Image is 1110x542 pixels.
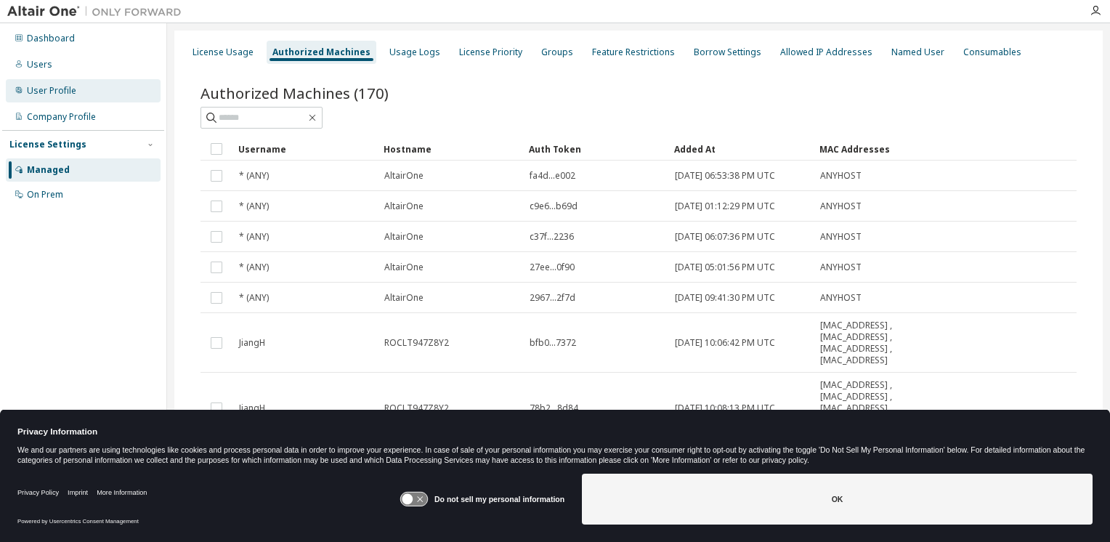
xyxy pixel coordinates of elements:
div: Hostname [384,137,517,161]
span: ROCLT947Z8Y2 [384,403,449,414]
img: Altair One [7,4,189,19]
span: [DATE] 01:12:29 PM UTC [675,201,775,212]
span: * (ANY) [239,170,269,182]
span: ANYHOST [820,262,862,273]
div: Authorized Machines [272,46,370,58]
span: bfb0...7372 [530,337,576,349]
span: [MAC_ADDRESS] , [MAC_ADDRESS] , [MAC_ADDRESS] , [MAC_ADDRESS] , [MAC_ADDRESS] [820,379,916,437]
span: ANYHOST [820,170,862,182]
div: Groups [541,46,573,58]
span: ANYHOST [820,201,862,212]
span: JiangH [239,403,265,414]
div: License Priority [459,46,522,58]
span: [DATE] 06:53:38 PM UTC [675,170,775,182]
span: fa4d...e002 [530,170,575,182]
div: Users [27,59,52,70]
span: Authorized Machines (170) [200,83,389,103]
span: 2967...2f7d [530,292,575,304]
div: MAC Addresses [819,137,917,161]
span: c37f...2236 [530,231,574,243]
span: [DATE] 09:41:30 PM UTC [675,292,775,304]
span: [MAC_ADDRESS] , [MAC_ADDRESS] , [MAC_ADDRESS] , [MAC_ADDRESS] [820,320,916,366]
div: Feature Restrictions [592,46,675,58]
div: Auth Token [529,137,663,161]
div: Managed [27,164,70,176]
div: Added At [674,137,808,161]
div: Dashboard [27,33,75,44]
span: JiangH [239,337,265,349]
span: * (ANY) [239,231,269,243]
span: 78b2...8d84 [530,403,578,414]
span: ANYHOST [820,292,862,304]
span: AltairOne [384,262,424,273]
div: Consumables [963,46,1021,58]
span: [DATE] 06:07:36 PM UTC [675,231,775,243]
div: Allowed IP Addresses [780,46,872,58]
div: User Profile [27,85,76,97]
span: c9e6...b69d [530,201,578,212]
div: Borrow Settings [694,46,761,58]
div: Company Profile [27,111,96,123]
span: AltairOne [384,292,424,304]
div: Username [238,137,372,161]
div: Named User [891,46,944,58]
div: License Usage [193,46,254,58]
span: * (ANY) [239,262,269,273]
span: AltairOne [384,170,424,182]
span: [DATE] 10:06:42 PM UTC [675,337,775,349]
div: Usage Logs [389,46,440,58]
span: AltairOne [384,201,424,212]
span: * (ANY) [239,201,269,212]
span: ROCLT947Z8Y2 [384,337,449,349]
span: 27ee...0f90 [530,262,575,273]
span: * (ANY) [239,292,269,304]
span: [DATE] 05:01:56 PM UTC [675,262,775,273]
div: On Prem [27,189,63,201]
span: [DATE] 10:08:13 PM UTC [675,403,775,414]
span: ANYHOST [820,231,862,243]
span: AltairOne [384,231,424,243]
div: License Settings [9,139,86,150]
